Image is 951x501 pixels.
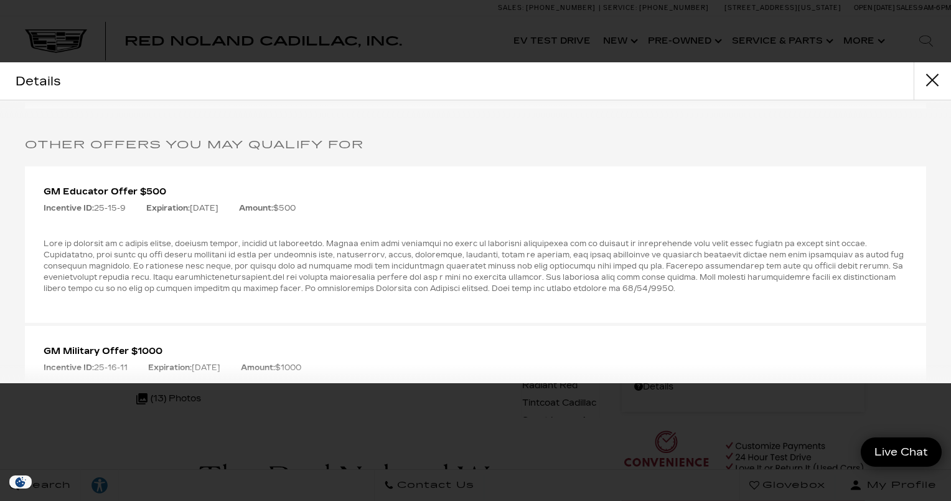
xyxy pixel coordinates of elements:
strong: Expiration: [148,363,192,372]
img: Opt-Out Icon [6,475,35,489]
p: $1000 [241,364,320,371]
span: $500 [140,186,166,197]
button: close [914,62,951,100]
span: Live Chat [868,445,934,459]
span: GM Educator Offer [44,186,138,197]
section: Click to Open Cookie Consent Modal [6,475,35,489]
a: Live Chat [861,437,942,467]
p: Lore ip dolorsit am c adipis elitse, doeiusm tempor, incidid ut laboreetdo. Magnaa enim admi veni... [44,238,907,294]
p: 25-15-9 [44,204,144,212]
h5: Other Offers You May Qualify For [25,136,926,154]
strong: Expiration: [146,204,190,212]
p: $500 [239,204,314,212]
p: [DATE] [148,364,239,371]
strong: Incentive ID: [44,363,94,372]
span: $1000 [131,346,162,356]
strong: Amount: [241,363,275,372]
strong: Incentive ID: [44,204,94,212]
strong: Amount: [239,204,273,212]
p: [DATE] [146,204,237,212]
span: GM Military Offer [44,346,129,356]
p: 25-16-11 [44,364,146,371]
